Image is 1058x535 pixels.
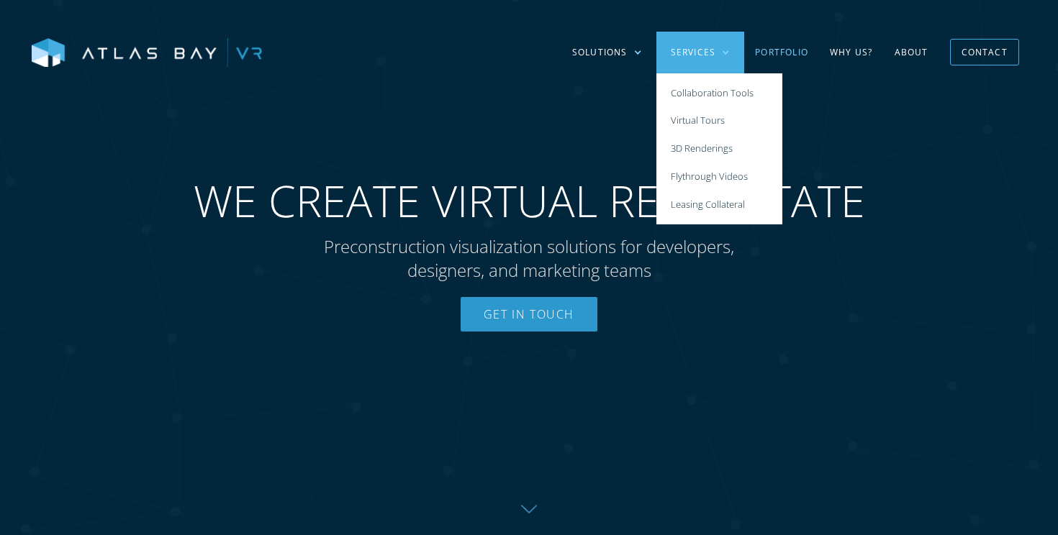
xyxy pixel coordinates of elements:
[819,32,883,73] a: Why US?
[461,297,597,331] a: Get In Touch
[656,163,782,191] a: Flythrough Videos
[671,46,716,59] div: Services
[744,32,819,73] a: Portfolio
[962,41,1008,63] div: Contact
[295,234,763,283] p: Preconstruction visualization solutions for developers, designers, and marketing teams
[884,32,939,73] a: About
[656,107,782,135] a: Virtual Tours
[656,135,782,163] a: 3D Renderings
[656,32,745,73] div: Services
[521,505,537,513] img: Down further on page
[656,79,782,107] a: Collaboration Tools
[194,175,865,227] span: WE CREATE VIRTUAL REAL ESTATE
[558,32,656,73] div: Solutions
[656,73,782,224] nav: Services
[572,46,628,59] div: Solutions
[656,191,782,219] a: Leasing Collateral
[950,39,1019,65] a: Contact
[32,38,262,68] img: Atlas Bay VR Logo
